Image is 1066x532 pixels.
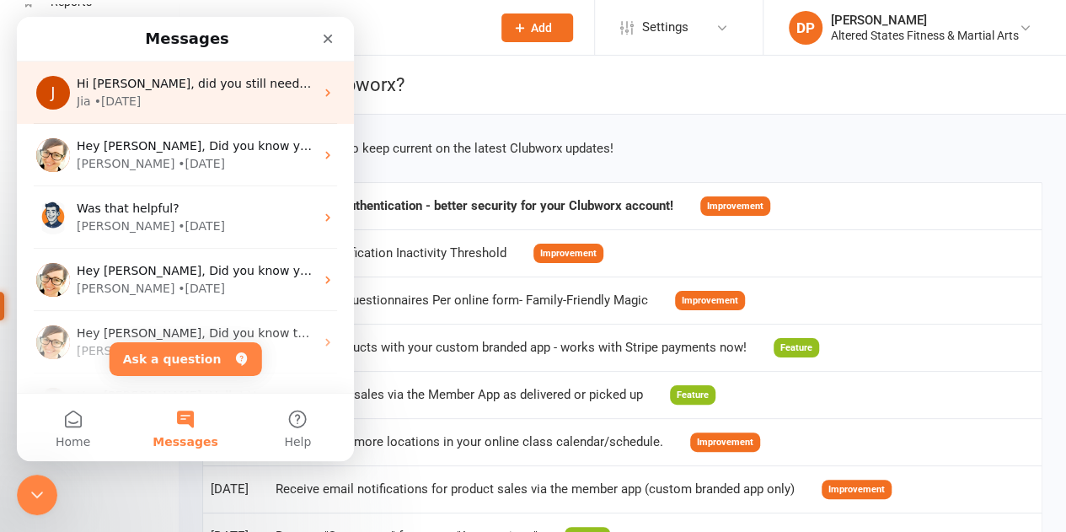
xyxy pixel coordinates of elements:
[60,60,398,73] span: Hi [PERSON_NAME], did you still need help with this one?
[531,21,552,35] span: Add
[831,28,1019,43] div: Altered States Fitness & Martial Arts
[202,138,1042,159] div: Check this page regularly to keep current on the latest Clubworx updates!
[19,371,53,405] img: Profile image for Emily
[39,419,73,431] span: Home
[19,59,53,93] div: Profile image for Jia
[211,433,760,449] a: [DATE]📍Group 2 or more locations in your online class calendar/schedule.Improvement
[275,199,673,213] div: Multifactor Authentication - better security for your Clubworx account!
[211,292,745,307] a: [DATE]📄 Multiple Questionnaires Per online form- Family-Friendly MagicImprovement
[17,17,354,461] iframe: Intercom live chat
[276,293,648,308] div: 📄 Multiple Questionnaires Per online form- Family-Friendly Magic
[161,263,208,281] div: • [DATE]
[276,482,795,497] div: Receive email notifications for product sales via the member app (custom branded app only)
[221,16,479,40] input: Search...
[690,433,760,452] span: Improvement
[19,246,53,280] img: Profile image for Emily
[60,138,158,156] div: [PERSON_NAME]
[78,76,125,94] div: • [DATE]
[276,388,643,402] div: Mark product sales via the Member App as delivered or picked up
[161,138,208,156] div: • [DATE]
[642,8,688,46] span: Settings
[60,201,158,218] div: [PERSON_NAME]
[276,246,506,261] div: 📲 Push Notification Inactivity Threshold
[533,244,603,263] span: Improvement
[19,309,53,342] img: Profile image for Emily
[211,481,892,496] a: [DATE]Receive email notifications for product sales via the member app (custom branded app only)I...
[225,377,337,444] button: Help
[831,13,1019,28] div: [PERSON_NAME]
[675,291,745,310] span: Improvement
[60,76,74,94] div: Jia
[112,377,224,444] button: Messages
[19,121,53,155] img: Profile image for Emily
[60,263,158,281] div: [PERSON_NAME]
[211,245,603,260] a: [DATE]📲 Push Notification Inactivity ThresholdImprovement
[17,475,57,515] iframe: Intercom live chat
[789,11,822,45] div: DP
[19,184,53,218] img: Profile image for Toby
[501,13,573,42] button: Add
[267,419,294,431] span: Help
[211,482,249,497] div: [DATE]
[822,480,892,499] span: Improvement
[60,185,163,198] span: Was that helpful?
[276,435,663,449] div: 📍Group 2 or more locations in your online class calendar/schedule.
[211,339,819,354] a: [DATE]Sell your products with your custom branded app - works with Stripe payments now!Feature
[211,386,715,401] a: [DATE]Mark product sales via the Member App as delivered or picked upFeature
[211,197,770,212] a: [DATE]Multifactor Authentication - better security for your Clubworx account!Improvement
[670,385,715,405] span: Feature
[136,419,201,431] span: Messages
[276,341,747,355] div: Sell your products with your custom branded app - works with Stripe payments now!
[60,325,158,343] div: [PERSON_NAME]
[700,196,770,216] span: Improvement
[93,325,245,359] button: Ask a question
[774,338,819,357] span: Feature
[161,201,208,218] div: • [DATE]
